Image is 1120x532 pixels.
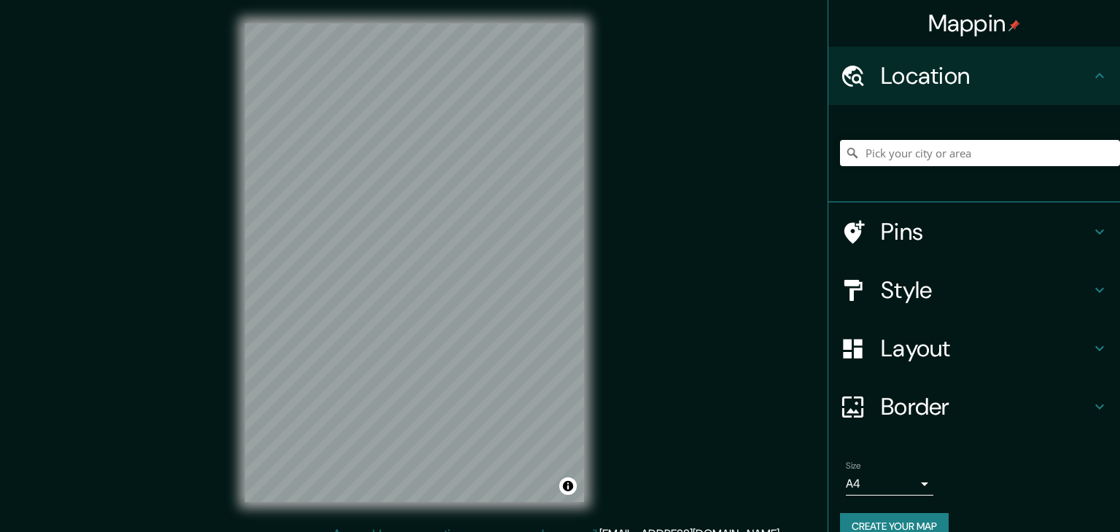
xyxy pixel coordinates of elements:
[881,275,1091,305] h4: Style
[1008,20,1020,31] img: pin-icon.png
[828,378,1120,436] div: Border
[828,203,1120,261] div: Pins
[840,140,1120,166] input: Pick your city or area
[881,392,1091,421] h4: Border
[881,217,1091,246] h4: Pins
[846,472,933,496] div: A4
[881,61,1091,90] h4: Location
[928,9,1021,38] h4: Mappin
[828,47,1120,105] div: Location
[846,460,861,472] label: Size
[828,319,1120,378] div: Layout
[881,334,1091,363] h4: Layout
[828,261,1120,319] div: Style
[245,23,584,502] canvas: Map
[559,477,577,495] button: Toggle attribution
[990,475,1104,516] iframe: Help widget launcher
